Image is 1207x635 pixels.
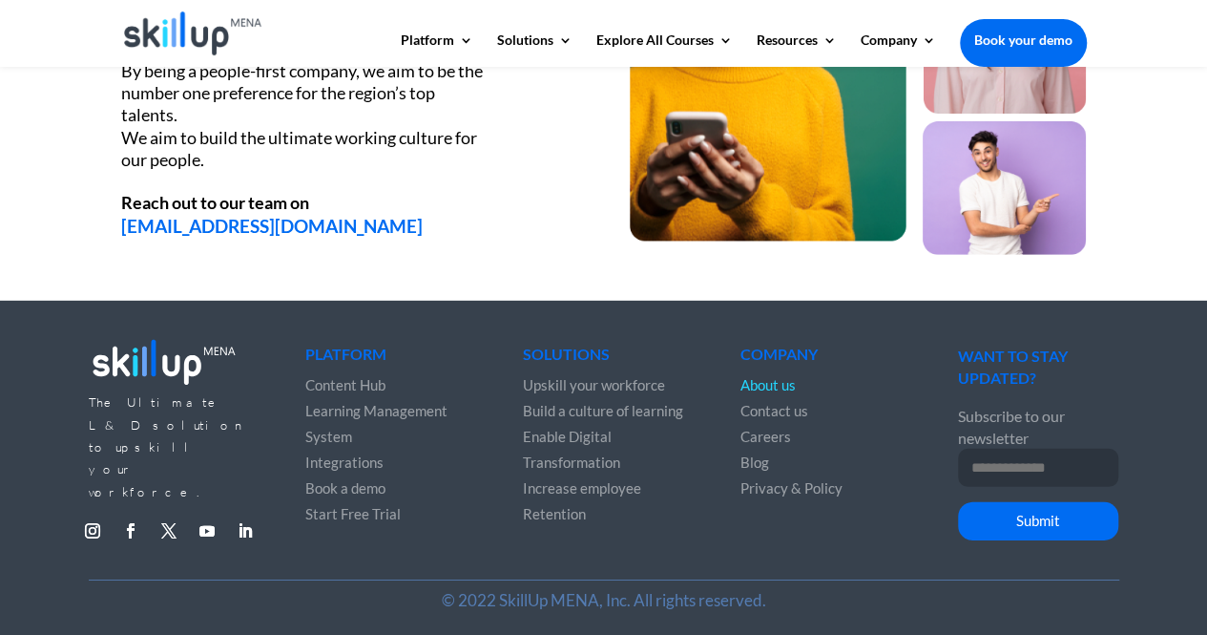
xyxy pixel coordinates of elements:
a: Explore All Courses [596,33,733,66]
a: Follow on X [154,516,184,546]
a: Start Free Trial [305,505,401,522]
h4: Platform [305,347,466,371]
a: Contact us [740,402,808,419]
a: Resources [757,33,837,66]
img: Skillup Mena [124,11,262,55]
a: Solutions [497,33,572,66]
a: Follow on LinkedIn [230,516,260,546]
strong: Reach out to our team on [121,192,309,213]
a: Follow on Instagram [77,516,108,546]
p: © 2022 SkillUp MENA, Inc. All rights reserved. [121,589,1087,611]
p: Subscribe to our newsletter [958,405,1118,450]
a: Careers [740,428,791,445]
a: Integrations [305,454,384,471]
a: [EMAIL_ADDRESS][DOMAIN_NAME] [121,215,423,237]
a: About us [740,376,796,393]
a: Book a demo [305,479,385,497]
span: The Ultimate L&D solution to upskill your workforce. [89,394,246,499]
iframe: Chat Widget [889,429,1207,635]
a: Blog [740,454,769,471]
a: Follow on Facebook [115,516,146,546]
a: Learning Management System [305,402,447,445]
a: Book your demo [960,19,1087,61]
a: Company [861,33,936,66]
a: Enable Digital Transformation [523,428,620,471]
img: footer_logo [89,333,239,390]
a: Follow on Youtube [192,516,222,546]
a: Build a culture of learning [523,402,683,419]
a: Upskill your workforce [523,376,665,393]
a: Content Hub [305,376,385,393]
a: Increase employee Retention [523,479,641,522]
h4: Company [740,347,901,371]
a: Privacy & Policy [740,479,843,497]
a: Platform [401,33,473,66]
div: By being a people-first company, we aim to be the number one preference for the region’s top tale... [121,60,488,172]
h4: Solutions [523,347,683,371]
span: WANT TO STAY UPDATED? [958,347,1068,387]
